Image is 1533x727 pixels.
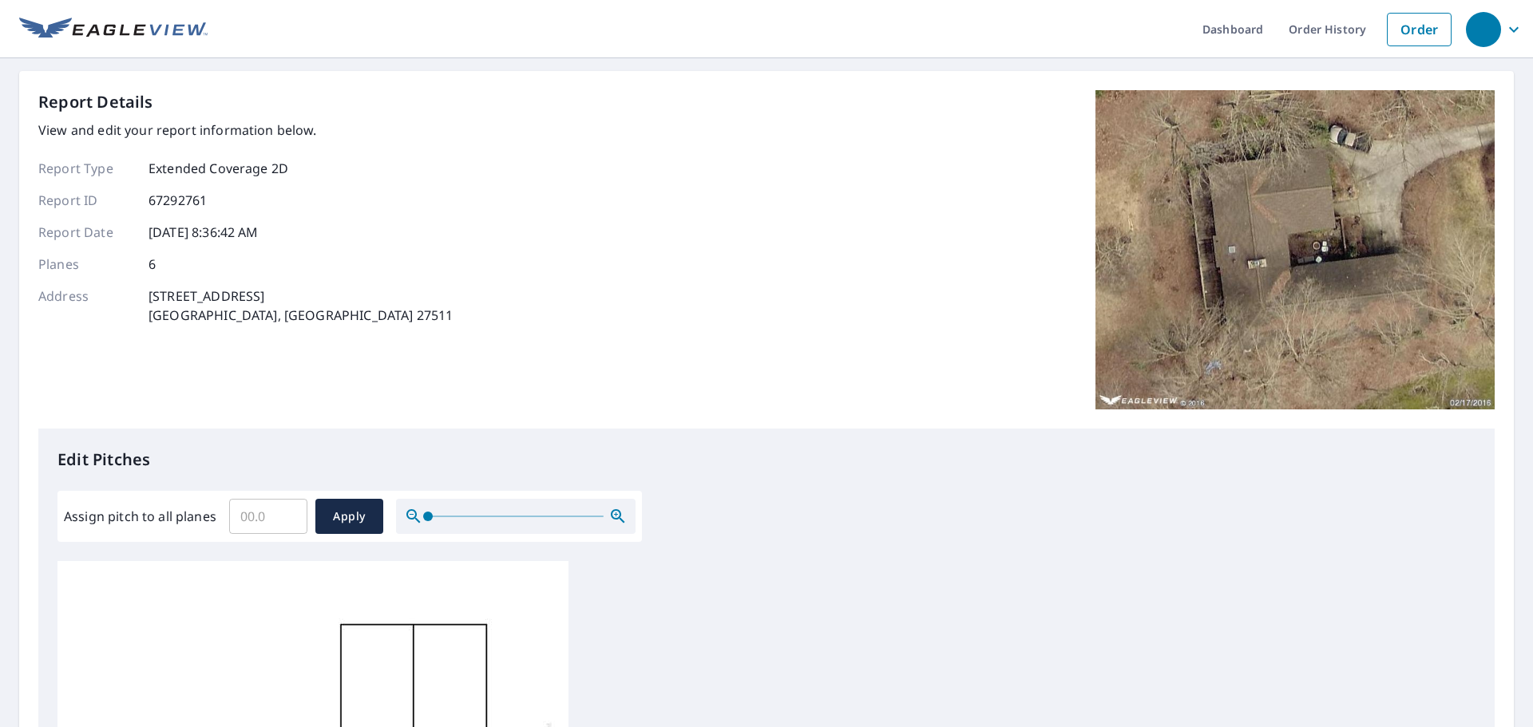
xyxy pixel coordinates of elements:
[1095,90,1495,409] img: Top image
[64,507,216,526] label: Assign pitch to all planes
[1387,13,1452,46] a: Order
[19,18,208,41] img: EV Logo
[149,223,259,242] p: [DATE] 8:36:42 AM
[149,159,288,178] p: Extended Coverage 2D
[38,191,134,210] p: Report ID
[328,507,370,527] span: Apply
[38,223,134,242] p: Report Date
[229,494,307,539] input: 00.0
[315,499,383,534] button: Apply
[38,286,134,325] p: Address
[149,286,453,325] p: [STREET_ADDRESS] [GEOGRAPHIC_DATA], [GEOGRAPHIC_DATA] 27511
[38,90,153,114] p: Report Details
[149,255,156,274] p: 6
[57,448,1476,472] p: Edit Pitches
[38,159,134,178] p: Report Type
[38,255,134,274] p: Planes
[149,191,207,210] p: 67292761
[38,121,453,140] p: View and edit your report information below.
